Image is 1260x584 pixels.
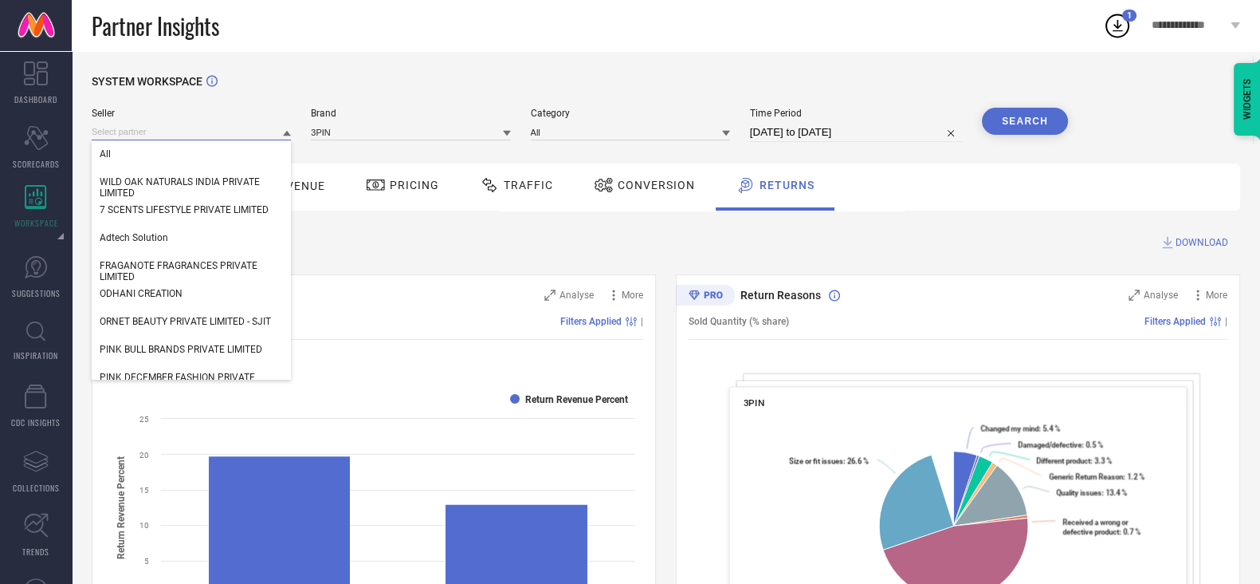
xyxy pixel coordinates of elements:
text: 5 [144,557,149,566]
span: WILD OAK NATURALS INDIA PRIVATE LIMITED [100,176,283,199]
span: PINK DECEMBER FASHION PRIVATE LIMITED [100,372,283,394]
span: SUGGESTIONS [12,287,61,299]
span: Brand [311,108,510,119]
span: WORKSPACE [14,217,58,229]
span: Returns [760,179,814,191]
text: : 0.7 % [1062,518,1140,536]
button: Search [982,108,1068,135]
span: SYSTEM WORKSPACE [92,75,202,88]
text: : 3.3 % [1037,456,1113,465]
div: Adtech Solution [92,224,291,251]
span: Seller [92,108,291,119]
span: Adtech Solution [100,232,168,243]
text: : 13.4 % [1056,488,1127,497]
span: COLLECTIONS [13,482,60,494]
span: Return Reasons [740,289,821,302]
svg: Zoom [1129,290,1140,301]
text: : 5.4 % [980,424,1060,433]
span: Analyse [1144,290,1178,301]
text: 25 [139,415,149,424]
text: 20 [139,451,149,460]
div: All [92,140,291,168]
text: : 26.6 % [789,456,869,465]
span: ORNET BEAUTY PRIVATE LIMITED - SJIT [100,316,271,327]
span: Traffic [504,179,553,191]
span: SCORECARDS [13,158,60,170]
tspan: Damaged/defective [1018,440,1081,449]
input: Select time period [750,123,962,142]
span: Filters Applied [560,316,622,327]
tspan: Quality issues [1056,488,1101,497]
input: Select partner [92,124,291,140]
span: Sold Quantity (% share) [689,316,789,327]
svg: Zoom [544,290,555,301]
span: ODHANI CREATION [100,288,183,299]
span: Pricing [390,179,439,191]
span: PINK BULL BRANDS PRIVATE LIMITED [100,344,262,355]
span: Analyse [559,290,594,301]
div: ORNET BEAUTY PRIVATE LIMITED - SJIT [92,308,291,335]
span: More [622,290,643,301]
span: More [1206,290,1227,301]
text: 15 [139,486,149,495]
span: TRENDS [22,546,49,558]
span: CDC INSIGHTS [11,416,61,428]
div: PINK DECEMBER FASHION PRIVATE LIMITED [92,364,291,402]
div: FRAGANOTE FRAGRANCES PRIVATE LIMITED [92,252,291,290]
div: PINK BULL BRANDS PRIVATE LIMITED [92,336,291,363]
span: | [641,316,643,327]
text: Return Revenue Percent [525,394,628,405]
span: Partner Insights [92,10,219,42]
span: 1 [1127,10,1132,21]
div: 7 SCENTS LIFESTYLE PRIVATE LIMITED [92,196,291,223]
tspan: Generic Return Reason [1049,472,1123,481]
span: Category [531,108,730,119]
tspan: Changed my mind [980,424,1038,433]
div: ODHANI CREATION [92,280,291,307]
span: 7 SCENTS LIFESTYLE PRIVATE LIMITED [100,204,269,215]
span: INSPIRATION [14,349,58,361]
tspan: Size or fit issues [789,456,843,465]
div: WILD OAK NATURALS INDIA PRIVATE LIMITED [92,168,291,207]
span: Conversion [618,179,695,191]
span: | [1225,316,1227,327]
span: DASHBOARD [14,93,57,105]
tspan: Different product [1037,456,1091,465]
div: Premium [676,285,735,309]
tspan: Received a wrong or defective product [1062,518,1129,536]
span: Revenue [271,180,325,192]
text: : 1.2 % [1049,472,1144,481]
span: All [100,148,111,160]
tspan: Return Revenue Percent [116,456,127,558]
span: FRAGANOTE FRAGRANCES PRIVATE LIMITED [100,260,283,282]
text: 10 [139,521,149,530]
span: Filters Applied [1144,316,1206,327]
text: : 0.5 % [1018,440,1103,449]
div: Open download list [1103,11,1132,40]
span: 3PIN [744,397,764,408]
span: Time Period [750,108,962,119]
span: DOWNLOAD [1176,235,1228,251]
